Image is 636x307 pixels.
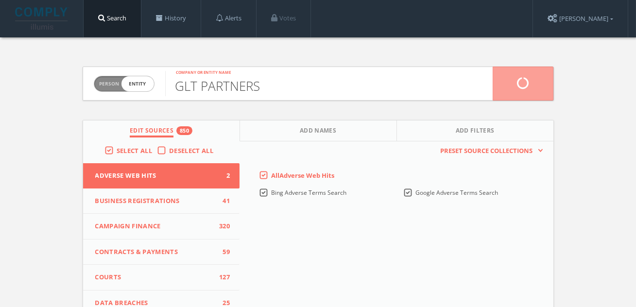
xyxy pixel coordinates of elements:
span: Bing Adverse Terms Search [271,188,346,197]
button: Campaign Finance320 [83,214,240,239]
span: Deselect All [169,146,213,155]
span: Google Adverse Terms Search [415,188,498,197]
button: Contracts & Payments59 [83,239,240,265]
button: Courts127 [83,265,240,290]
span: 59 [215,247,230,257]
span: 2 [215,171,230,181]
span: Campaign Finance [95,222,216,231]
span: All Adverse Web Hits [271,171,334,180]
span: Contracts & Payments [95,247,216,257]
span: Adverse Web Hits [95,171,216,181]
span: Select All [117,146,152,155]
span: Edit Sources [130,126,173,137]
button: Edit Sources850 [83,120,240,141]
span: Add Names [300,126,336,137]
span: 41 [215,196,230,206]
button: Preset Source Collections [435,146,543,156]
span: 127 [215,273,230,282]
span: Person [100,80,120,87]
span: 320 [215,222,230,231]
span: entity [121,76,154,91]
span: Preset Source Collections [435,146,537,156]
img: illumis [15,7,69,30]
button: Add Filters [397,120,553,141]
button: Add Names [240,120,397,141]
span: Business Registrations [95,196,216,206]
span: Add Filters [456,126,495,137]
button: Business Registrations41 [83,188,240,214]
span: Courts [95,273,216,282]
button: Adverse Web Hits2 [83,163,240,188]
div: 850 [176,126,192,135]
